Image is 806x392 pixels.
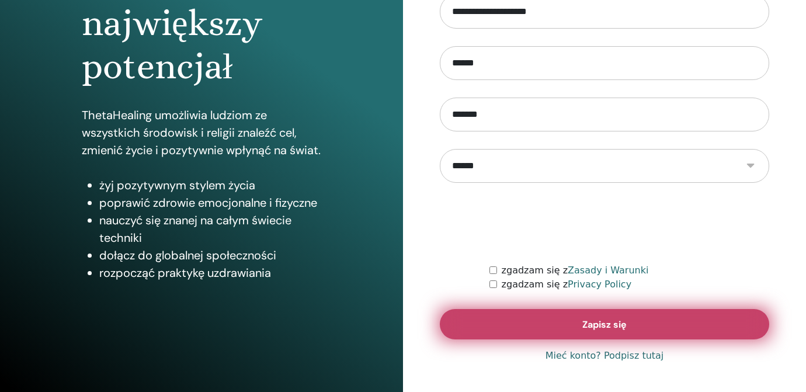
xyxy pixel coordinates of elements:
li: rozpocząć praktykę uzdrawiania [99,264,321,282]
iframe: reCAPTCHA [516,200,693,246]
a: Mieć konto? Podpisz tutaj [546,349,664,363]
label: zgadzam się z [502,277,632,292]
button: Zapisz się [440,309,769,339]
li: dołącz do globalnej społeczności [99,247,321,264]
a: Privacy Policy [568,279,631,290]
li: nauczyć się znanej na całym świecie techniki [99,211,321,247]
span: Zapisz się [582,318,627,331]
li: poprawić zdrowie emocjonalne i fizyczne [99,194,321,211]
a: Zasady i Warunki [568,265,648,276]
label: zgadzam się z [502,263,649,277]
p: ThetaHealing umożliwia ludziom ze wszystkich środowisk i religii znaleźć cel, zmienić życie i poz... [82,106,321,159]
li: żyj pozytywnym stylem życia [99,176,321,194]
